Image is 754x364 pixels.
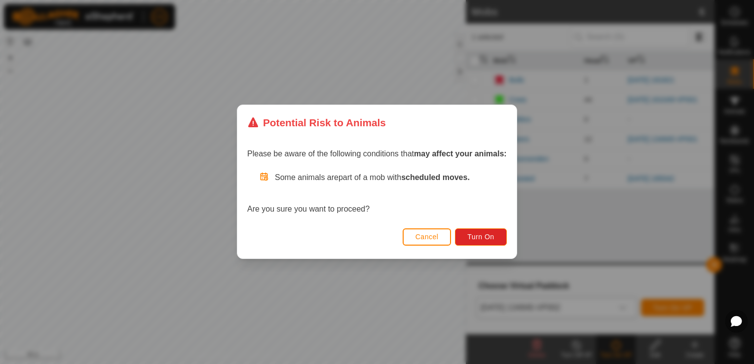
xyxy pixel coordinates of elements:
[468,233,494,241] span: Turn On
[247,172,507,216] div: Are you sure you want to proceed?
[403,228,452,246] button: Cancel
[414,150,507,158] strong: may affect your animals:
[247,115,386,130] div: Potential Risk to Animals
[339,174,470,182] span: part of a mob with
[247,150,507,158] span: Please be aware of the following conditions that
[401,174,470,182] strong: scheduled moves.
[455,228,507,246] button: Turn On
[275,172,507,184] p: Some animals are
[415,233,439,241] span: Cancel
